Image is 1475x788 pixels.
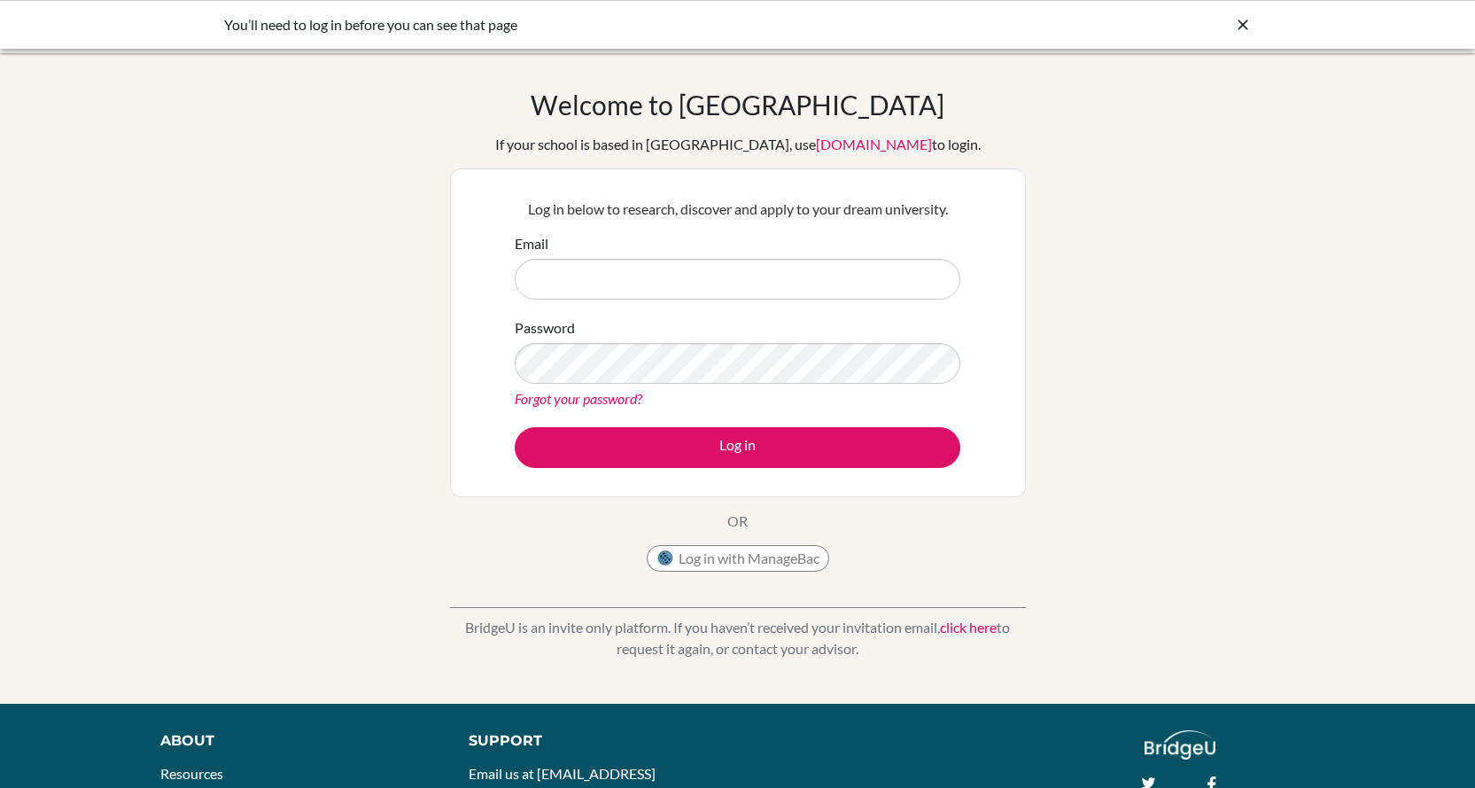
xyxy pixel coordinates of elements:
div: You’ll need to log in before you can see that page [224,14,986,35]
h1: Welcome to [GEOGRAPHIC_DATA] [531,89,944,121]
p: BridgeU is an invite only platform. If you haven’t received your invitation email, to request it ... [450,617,1026,659]
button: Log in with ManageBac [647,545,829,572]
p: Log in below to research, discover and apply to your dream university. [515,199,960,220]
a: Forgot your password? [515,390,642,407]
a: Resources [160,765,223,782]
label: Email [515,233,548,254]
button: Log in [515,427,960,468]
div: About [160,730,429,752]
div: If your school is based in [GEOGRAPHIC_DATA], use to login. [495,134,981,155]
a: click here [940,619,997,636]
label: Password [515,317,575,339]
img: logo_white@2x-f4f0deed5e89b7ecb1c2cc34c3e3d731f90f0f143d5ea2071677605dd97b5244.png [1145,730,1216,760]
p: OR [727,511,748,532]
div: Support [469,730,718,752]
a: [DOMAIN_NAME] [816,136,932,152]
